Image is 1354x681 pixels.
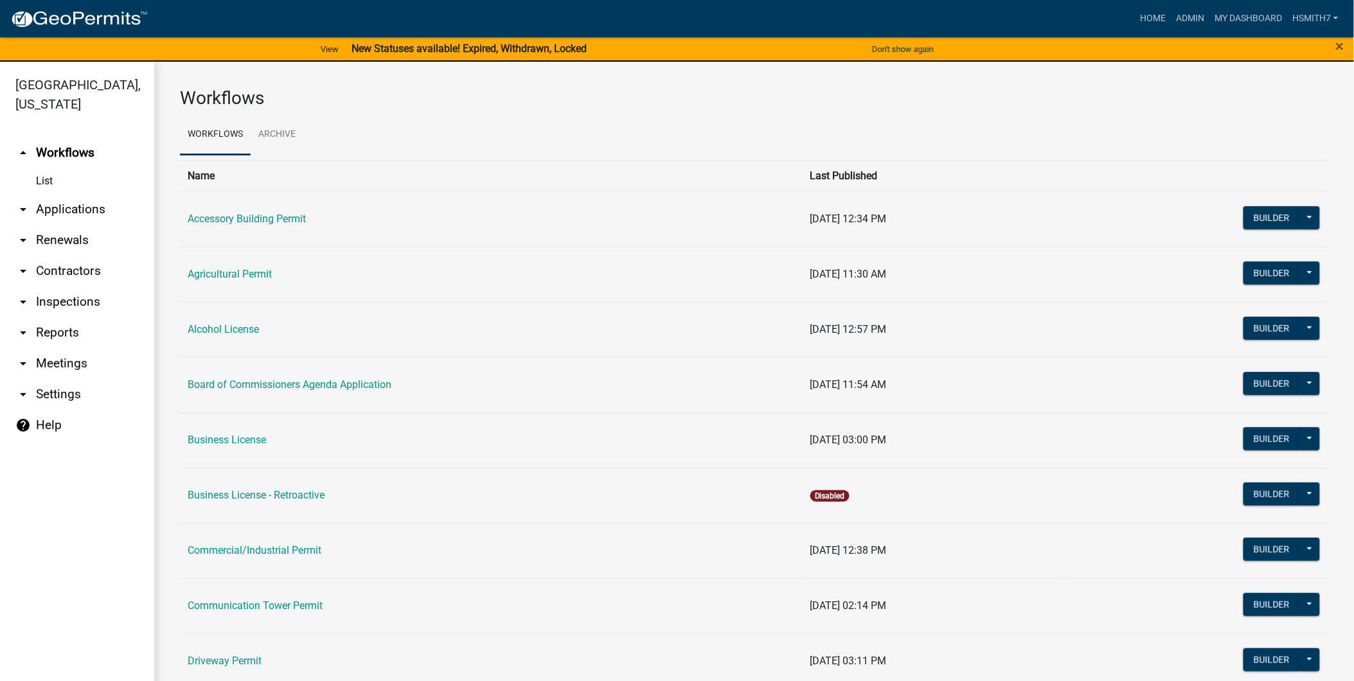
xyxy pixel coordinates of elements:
a: Driveway Permit [188,655,262,667]
a: hsmith7 [1287,6,1344,31]
button: Builder [1243,593,1300,616]
a: Alcohol License [188,323,259,335]
span: [DATE] 02:14 PM [810,599,887,612]
i: arrow_drop_down [15,325,31,340]
a: Commercial/Industrial Permit [188,544,321,556]
i: arrow_drop_down [15,202,31,217]
button: Builder [1243,482,1300,506]
i: arrow_drop_up [15,145,31,161]
a: Business License - Retroactive [188,489,325,501]
span: [DATE] 12:38 PM [810,544,887,556]
span: [DATE] 12:34 PM [810,213,887,225]
button: Builder [1243,648,1300,671]
i: arrow_drop_down [15,387,31,402]
a: Workflows [180,114,251,155]
button: Builder [1243,206,1300,229]
i: help [15,418,31,433]
a: View [316,39,344,60]
button: Don't show again [867,39,939,60]
span: [DATE] 11:54 AM [810,378,887,391]
a: Accessory Building Permit [188,213,306,225]
button: Builder [1243,372,1300,395]
button: Close [1336,39,1344,54]
span: × [1336,37,1344,55]
i: arrow_drop_down [15,356,31,371]
button: Builder [1243,261,1300,285]
i: arrow_drop_down [15,233,31,248]
a: Communication Tower Permit [188,599,323,612]
a: Admin [1171,6,1209,31]
a: Board of Commissioners Agenda Application [188,378,391,391]
i: arrow_drop_down [15,294,31,310]
th: Name [180,160,803,191]
a: Agricultural Permit [188,268,272,280]
a: Home [1135,6,1171,31]
span: [DATE] 03:00 PM [810,434,887,446]
span: [DATE] 12:57 PM [810,323,887,335]
i: arrow_drop_down [15,263,31,279]
span: [DATE] 11:30 AM [810,268,887,280]
th: Last Published [803,160,1064,191]
a: Business License [188,434,266,446]
button: Builder [1243,427,1300,450]
a: Archive [251,114,303,155]
h3: Workflows [180,87,1328,109]
span: Disabled [810,490,850,502]
span: [DATE] 03:11 PM [810,655,887,667]
strong: New Statuses available! Expired, Withdrawn, Locked [352,42,587,55]
a: My Dashboard [1209,6,1287,31]
button: Builder [1243,317,1300,340]
button: Builder [1243,538,1300,561]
